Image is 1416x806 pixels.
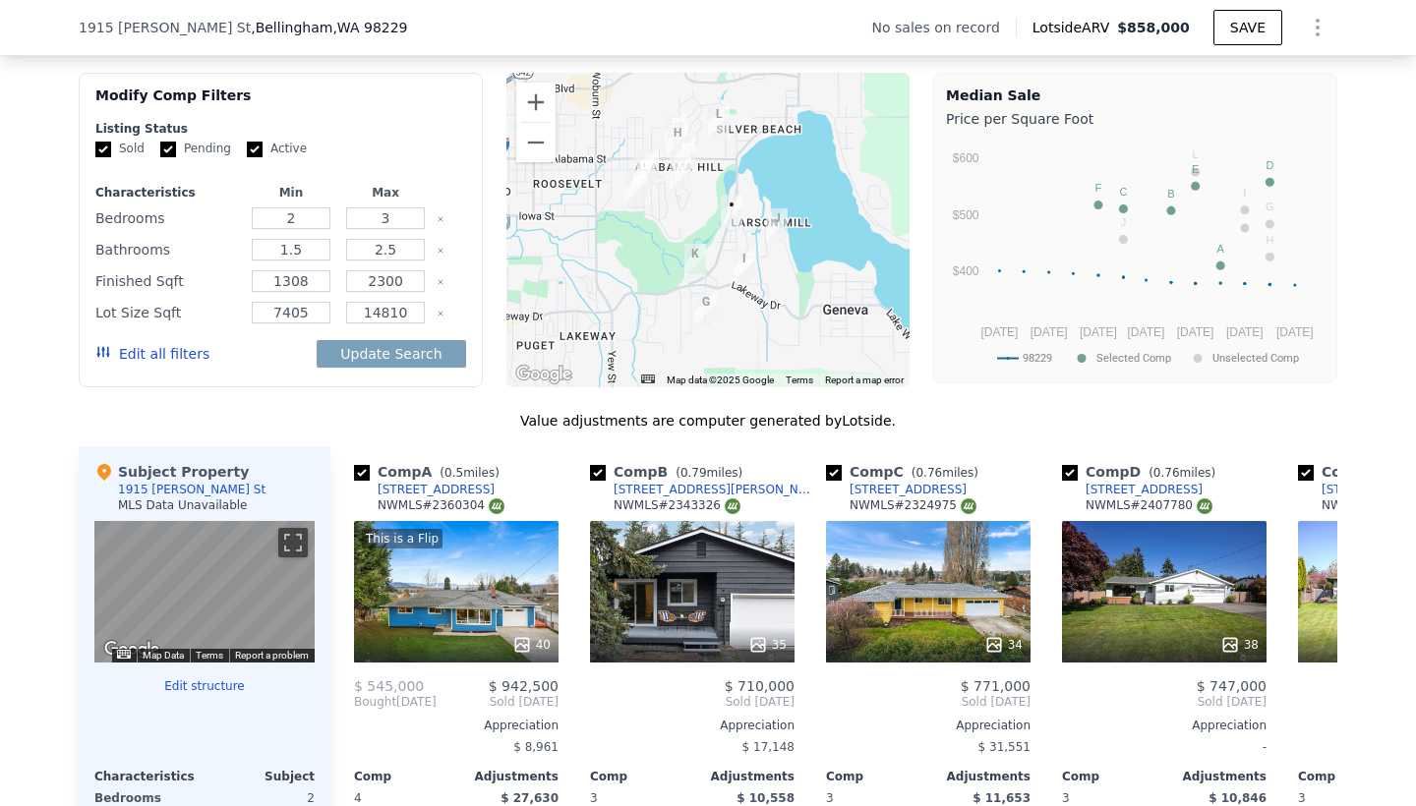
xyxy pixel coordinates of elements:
button: Clear [437,215,444,223]
text: $400 [953,264,979,278]
div: [STREET_ADDRESS] [1086,482,1203,497]
span: 0.76 [915,466,942,480]
button: Edit all filters [95,344,209,364]
div: Finished Sqft [95,267,240,295]
div: Listing Status [95,121,466,137]
div: Characteristics [94,769,205,784]
span: 3 [1062,791,1070,805]
img: NWMLS Logo [725,498,740,514]
label: Pending [160,141,231,157]
div: 2611 Vining Pl [665,113,686,146]
div: [STREET_ADDRESS] [850,482,967,497]
div: Subject Property [94,462,249,482]
button: Keyboard shortcuts [117,650,131,659]
span: ( miles) [1141,466,1223,480]
a: [STREET_ADDRESS][PERSON_NAME] [590,482,818,497]
div: Bedrooms [95,204,240,232]
div: Comp D [1062,462,1223,482]
span: $ 747,000 [1197,678,1267,694]
text: 98229 [1023,352,1052,365]
text: I [1243,187,1246,199]
button: Clear [437,278,444,286]
div: 34 [984,635,1023,655]
span: 3 [590,791,598,805]
div: 1915 [PERSON_NAME] St [118,482,265,497]
div: 1915 Dakin St [721,195,742,228]
div: 2522 Vining St [667,123,688,156]
div: 1513 Lowell Ave [734,249,755,282]
text: B [1167,188,1174,200]
span: $ 8,961 [513,740,559,754]
span: Map data ©2025 Google [667,374,774,385]
div: A chart. [946,133,1325,378]
text: [DATE] [1031,325,1068,339]
div: 2108 Ontario St [625,170,647,203]
span: Lotside ARV [1032,18,1117,37]
span: $ 17,148 [742,740,795,754]
div: NWMLS # 2324975 [850,497,976,514]
a: Terms (opens in new tab) [786,374,813,385]
span: $ 10,846 [1209,791,1267,805]
text: F [1095,182,1102,194]
span: Bought [354,694,396,710]
input: Sold [95,142,111,157]
div: 3716 Silver Beach Ave [708,104,730,138]
div: Adjustments [1164,769,1267,784]
div: 2213 View Ridge Dr [670,157,691,191]
div: Appreciation [826,718,1031,733]
span: $ 710,000 [725,678,795,694]
img: NWMLS Logo [961,498,976,514]
span: 0.76 [1153,466,1180,480]
input: Active [247,142,263,157]
text: L [1193,148,1199,160]
label: Sold [95,141,145,157]
text: K [1241,204,1249,216]
span: Sold [DATE] [1062,694,1267,710]
text: [DATE] [1276,325,1314,339]
button: Show Options [1298,8,1337,47]
div: Adjustments [456,769,559,784]
span: ( miles) [668,466,750,480]
img: NWMLS Logo [1197,498,1212,514]
span: ( miles) [432,466,506,480]
text: D [1266,159,1273,171]
button: Toggle fullscreen view [278,528,308,557]
img: Google [99,637,164,662]
div: Adjustments [692,769,795,784]
div: NWMLS # 2343326 [614,497,740,514]
div: Value adjustments are computer generated by Lotside . [79,411,1337,431]
span: 3 [826,791,834,805]
div: Comp A [354,462,507,482]
div: Subject [205,769,315,784]
text: G [1266,201,1274,212]
text: [DATE] [1226,325,1264,339]
text: [DATE] [981,325,1019,339]
div: Price per Square Foot [946,105,1325,133]
button: Clear [437,247,444,255]
button: Edit structure [94,678,315,694]
div: 1210 Birch St [695,292,717,325]
div: Appreciation [590,718,795,733]
span: $ 31,551 [978,740,1031,754]
div: [STREET_ADDRESS] [378,482,495,497]
div: Comp B [590,462,750,482]
span: 0.5 [444,466,463,480]
div: Appreciation [354,718,559,733]
a: Report a problem [235,650,309,661]
div: NWMLS # 2407780 [1086,497,1212,514]
div: 35 [748,635,787,655]
div: Appreciation [1062,718,1267,733]
text: Selected Comp [1096,352,1171,365]
div: 2400 View Ridge Dr [674,139,695,172]
span: $ 27,630 [501,791,559,805]
img: NWMLS Logo [489,498,504,514]
span: $ 10,558 [737,791,795,805]
button: SAVE [1213,10,1282,45]
div: Bathrooms [95,236,240,263]
button: Map Data [143,649,184,662]
div: 2216 St Clair St [633,155,655,189]
a: [STREET_ADDRESS] [1062,482,1203,497]
text: A [1216,243,1224,255]
div: Min [248,185,334,201]
div: Max [342,185,429,201]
